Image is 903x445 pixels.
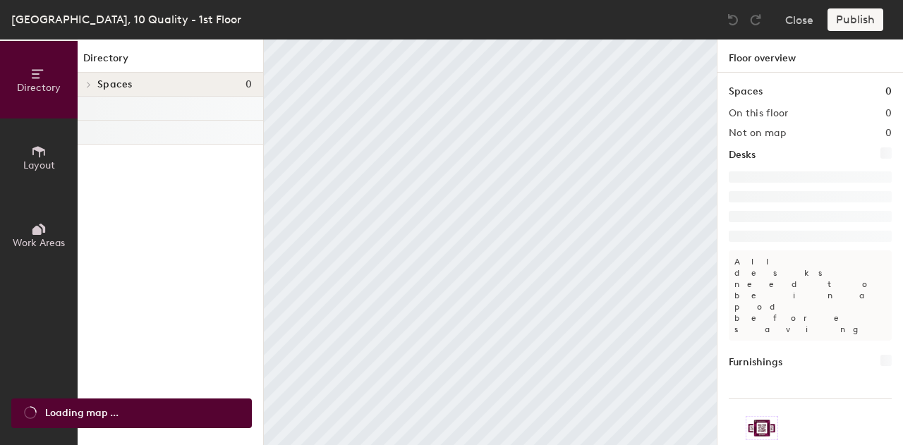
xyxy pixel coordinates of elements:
[785,8,813,31] button: Close
[885,128,892,139] h2: 0
[726,13,740,27] img: Undo
[885,108,892,119] h2: 0
[23,159,55,171] span: Layout
[264,39,717,445] canvas: Map
[45,406,119,421] span: Loading map ...
[729,84,763,99] h1: Spaces
[729,355,782,370] h1: Furnishings
[749,13,763,27] img: Redo
[729,128,786,139] h2: Not on map
[13,237,65,249] span: Work Areas
[17,82,61,94] span: Directory
[246,79,252,90] span: 0
[717,39,903,73] h1: Floor overview
[11,11,241,28] div: [GEOGRAPHIC_DATA], 10 Quality - 1st Floor
[729,250,892,341] p: All desks need to be in a pod before saving
[746,416,778,440] img: Sticker logo
[729,147,756,163] h1: Desks
[78,51,263,73] h1: Directory
[97,79,133,90] span: Spaces
[885,84,892,99] h1: 0
[729,108,789,119] h2: On this floor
